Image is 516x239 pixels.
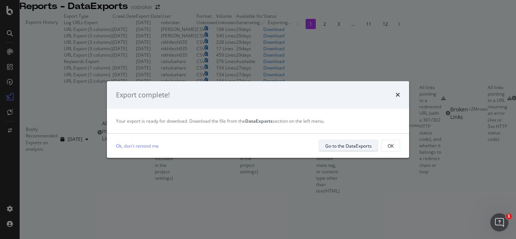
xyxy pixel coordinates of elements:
a: Ok, don't remind me [116,142,159,150]
div: Your export is ready for download. Download the file from the [116,118,400,124]
div: OK [388,143,394,149]
strong: DataExports [245,118,273,124]
div: Go to the DataExports [325,143,372,149]
div: modal [107,81,409,158]
span: 1 [506,213,512,219]
button: OK [381,140,400,152]
div: Export complete! [116,90,170,100]
button: Go to the DataExports [319,140,378,152]
span: section on the left menu. [245,118,324,124]
div: times [395,90,400,100]
iframe: Intercom live chat [490,213,508,231]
